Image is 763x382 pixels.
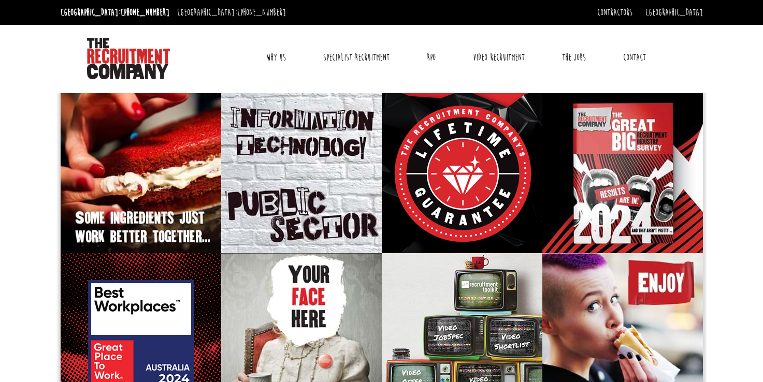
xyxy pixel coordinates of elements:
a: Contact [615,45,654,70]
a: [PHONE_NUMBER] [237,7,286,18]
a: Specialist Recruitment [315,45,397,70]
a: [PHONE_NUMBER] [121,7,169,18]
a: [GEOGRAPHIC_DATA] [645,7,703,18]
a: The Jobs [554,45,594,70]
a: Video Recruitment [465,45,532,70]
li: [GEOGRAPHIC_DATA]: [175,4,289,21]
li: [GEOGRAPHIC_DATA]: [58,4,172,21]
a: Contractors [597,7,632,18]
img: The Recruitment Company [87,38,170,79]
a: Why Us [258,45,294,70]
a: RPO [419,45,443,70]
